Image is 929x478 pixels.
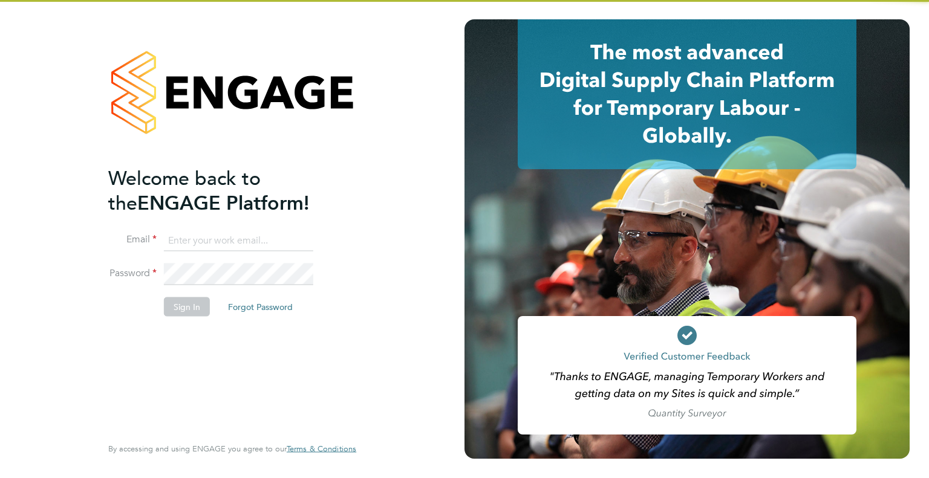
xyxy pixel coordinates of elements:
[287,444,356,454] span: Terms & Conditions
[108,267,157,280] label: Password
[164,297,210,317] button: Sign In
[108,233,157,246] label: Email
[218,297,302,317] button: Forgot Password
[164,230,313,251] input: Enter your work email...
[108,166,344,215] h2: ENGAGE Platform!
[108,444,356,454] span: By accessing and using ENGAGE you agree to our
[108,166,261,215] span: Welcome back to the
[287,444,356,454] a: Terms & Conditions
